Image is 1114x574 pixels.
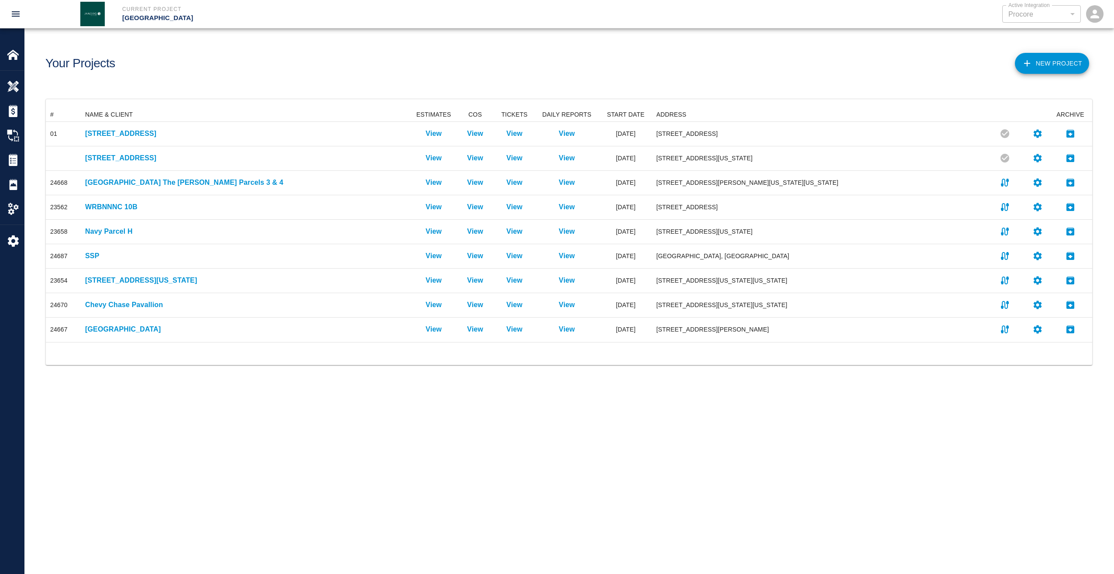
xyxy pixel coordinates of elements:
[506,226,523,237] a: View
[657,129,979,138] div: [STREET_ADDRESS]
[652,107,983,121] div: ADDRESS
[426,202,442,212] a: View
[85,153,408,163] a: [STREET_ADDRESS]
[46,107,81,121] div: #
[559,202,575,212] p: View
[542,107,591,121] div: DAILY REPORTS
[506,251,523,261] p: View
[426,226,442,237] a: View
[506,275,523,286] p: View
[467,275,483,286] a: View
[657,252,979,260] div: [GEOGRAPHIC_DATA], [GEOGRAPHIC_DATA]
[600,293,652,318] div: [DATE]
[600,146,652,171] div: [DATE]
[996,272,1014,289] button: Connect to integration
[426,251,442,261] p: View
[50,203,68,211] div: 23562
[50,227,68,236] div: 23658
[426,128,442,139] a: View
[1015,53,1089,74] button: New Project
[1029,198,1046,216] button: Settings
[1070,532,1114,574] iframe: Chat Widget
[600,244,652,269] div: [DATE]
[996,174,1014,191] button: Connect to integration
[416,107,451,121] div: ESTIMATES
[559,226,575,237] a: View
[426,275,442,286] p: View
[467,300,483,310] p: View
[657,178,979,187] div: [STREET_ADDRESS][PERSON_NAME][US_STATE][US_STATE]
[467,324,483,335] a: View
[85,128,408,139] p: [STREET_ADDRESS]
[1049,107,1092,121] div: ARCHIVE
[426,324,442,335] p: View
[467,177,483,188] a: View
[85,202,408,212] a: WRBNNNC 10B
[80,2,105,26] img: Janeiro Inc
[600,122,652,146] div: [DATE]
[506,300,523,310] a: View
[501,107,527,121] div: TICKETS
[1029,247,1046,265] button: Settings
[5,3,26,24] button: open drawer
[559,324,575,335] a: View
[657,203,979,211] div: [STREET_ADDRESS]
[50,129,57,138] div: 01
[1029,321,1046,338] button: Settings
[996,321,1014,338] button: Connect to integration
[85,300,408,310] a: Chevy Chase Pavallion
[534,107,600,121] div: DAILY REPORTS
[1029,174,1046,191] button: Settings
[426,300,442,310] a: View
[85,324,408,335] a: [GEOGRAPHIC_DATA]
[600,269,652,293] div: [DATE]
[85,275,408,286] p: [STREET_ADDRESS][US_STATE]
[50,325,68,334] div: 24667
[467,226,483,237] a: View
[600,195,652,220] div: [DATE]
[506,128,523,139] a: View
[495,107,534,121] div: TICKETS
[657,107,687,121] div: ADDRESS
[426,153,442,163] a: View
[467,153,483,163] p: View
[50,107,54,121] div: #
[467,128,483,139] a: View
[467,251,483,261] a: View
[506,202,523,212] a: View
[559,300,575,310] a: View
[600,107,652,121] div: START DATE
[600,171,652,195] div: [DATE]
[85,177,408,188] a: [GEOGRAPHIC_DATA] The [PERSON_NAME] Parcels 3 & 4
[996,296,1014,314] button: Connect to integration
[657,325,979,334] div: [STREET_ADDRESS][PERSON_NAME]
[468,107,482,121] div: COS
[600,220,652,244] div: [DATE]
[657,301,979,309] div: [STREET_ADDRESS][US_STATE][US_STATE]
[50,252,68,260] div: 24687
[559,177,575,188] a: View
[85,226,408,237] p: Navy Parcel H
[85,251,408,261] p: SSP
[657,276,979,285] div: [STREET_ADDRESS][US_STATE][US_STATE]
[559,251,575,261] p: View
[996,223,1014,240] button: Connect to integration
[506,177,523,188] p: View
